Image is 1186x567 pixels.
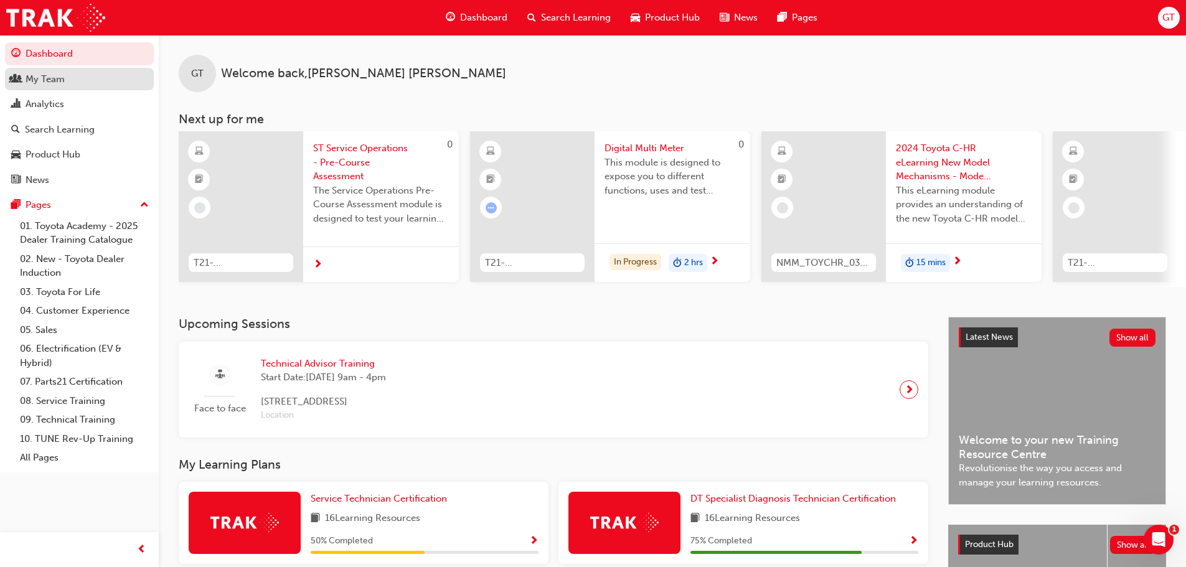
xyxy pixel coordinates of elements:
[1110,536,1157,554] button: Show all
[195,172,204,188] span: booktick-icon
[684,256,703,270] span: 2 hrs
[11,74,21,85] span: people-icon
[26,198,51,212] div: Pages
[905,255,914,271] span: duration-icon
[1169,525,1179,535] span: 1
[325,511,420,527] span: 16 Learning Resources
[529,533,539,549] button: Show Progress
[621,5,710,30] a: car-iconProduct Hub
[527,10,536,26] span: search-icon
[541,11,611,25] span: Search Learning
[447,139,453,150] span: 0
[11,175,21,186] span: news-icon
[11,149,21,161] span: car-icon
[768,5,827,30] a: pages-iconPages
[705,511,800,527] span: 16 Learning Resources
[15,410,154,429] a: 09. Technical Training
[311,493,447,504] span: Service Technician Certification
[778,172,786,188] span: booktick-icon
[194,202,205,213] span: learningRecordVerb_NONE-icon
[710,256,719,268] span: next-icon
[5,93,154,116] a: Analytics
[11,124,20,136] span: search-icon
[15,250,154,283] a: 02. New - Toyota Dealer Induction
[1069,144,1078,160] span: learningResourceType_ELEARNING-icon
[916,256,946,270] span: 15 mins
[517,5,621,30] a: search-iconSearch Learning
[5,42,154,65] a: Dashboard
[1144,525,1174,555] iframe: Intercom live chat
[948,317,1166,505] a: Latest NewsShow allWelcome to your new Training Resource CentreRevolutionise the way you access a...
[311,534,373,548] span: 50 % Completed
[690,511,700,527] span: book-icon
[734,11,758,25] span: News
[953,256,962,268] span: next-icon
[710,5,768,30] a: news-iconNews
[5,143,154,166] a: Product Hub
[15,372,154,391] a: 07. Parts21 Certification
[1068,256,1162,270] span: T21-PTHV_HYBRID_PRE_READ
[776,256,871,270] span: NMM_TOYCHR_032024_MODULE_1
[529,536,539,547] span: Show Progress
[5,194,154,217] button: Pages
[15,321,154,340] a: 05. Sales
[605,141,740,156] span: Digital Multi Meter
[15,391,154,411] a: 08. Service Training
[778,144,786,160] span: learningResourceType_ELEARNING-icon
[179,131,459,282] a: 0T21-STSO_PRE_EXAMST Service Operations - Pre-Course AssessmentThe Service Operations Pre-Course ...
[140,197,149,213] span: up-icon
[673,255,682,271] span: duration-icon
[965,539,1014,550] span: Product Hub
[221,67,506,81] span: Welcome back , [PERSON_NAME] [PERSON_NAME]
[261,357,386,371] span: Technical Advisor Training
[645,11,700,25] span: Product Hub
[313,184,449,226] span: The Service Operations Pre-Course Assessment module is designed to test your learning and underst...
[446,10,455,26] span: guage-icon
[26,173,49,187] div: News
[15,217,154,250] a: 01. Toyota Academy - 2025 Dealer Training Catalogue
[720,10,729,26] span: news-icon
[486,202,497,213] span: learningRecordVerb_ATTEMPT-icon
[195,144,204,160] span: learningResourceType_ELEARNING-icon
[1158,7,1180,29] button: GT
[485,256,580,270] span: T21-FOD_DMM_PREREQ
[761,131,1042,282] a: NMM_TOYCHR_032024_MODULE_12024 Toyota C-HR eLearning New Model Mechanisms - Model Outline (Module...
[191,67,204,81] span: GT
[6,4,105,32] img: Trak
[25,123,95,137] div: Search Learning
[210,513,279,532] img: Trak
[460,11,507,25] span: Dashboard
[1162,11,1175,25] span: GT
[5,169,154,192] a: News
[590,513,659,532] img: Trak
[486,172,495,188] span: booktick-icon
[15,301,154,321] a: 04. Customer Experience
[159,112,1186,126] h3: Next up for me
[905,381,914,398] span: next-icon
[11,200,21,211] span: pages-icon
[690,493,896,504] span: DT Specialist Diagnosis Technician Certification
[179,317,928,331] h3: Upcoming Sessions
[609,254,661,271] div: In Progress
[896,141,1032,184] span: 2024 Toyota C-HR eLearning New Model Mechanisms - Model Outline (Module 1)
[436,5,517,30] a: guage-iconDashboard
[959,327,1155,347] a: Latest NewsShow all
[311,492,452,506] a: Service Technician Certification
[5,118,154,141] a: Search Learning
[958,535,1156,555] a: Product HubShow all
[690,492,901,506] a: DT Specialist Diagnosis Technician Certification
[5,68,154,91] a: My Team
[313,260,322,271] span: next-icon
[777,202,788,213] span: learningRecordVerb_NONE-icon
[959,461,1155,489] span: Revolutionise the way you access and manage your learning resources.
[15,339,154,372] a: 06. Electrification (EV & Hybrid)
[5,40,154,194] button: DashboardMy TeamAnalyticsSearch LearningProduct HubNews
[1068,202,1080,213] span: learningRecordVerb_NONE-icon
[179,457,928,472] h3: My Learning Plans
[778,10,787,26] span: pages-icon
[486,144,495,160] span: learningResourceType_ELEARNING-icon
[26,97,64,111] div: Analytics
[15,448,154,467] a: All Pages
[26,72,65,87] div: My Team
[966,332,1013,342] span: Latest News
